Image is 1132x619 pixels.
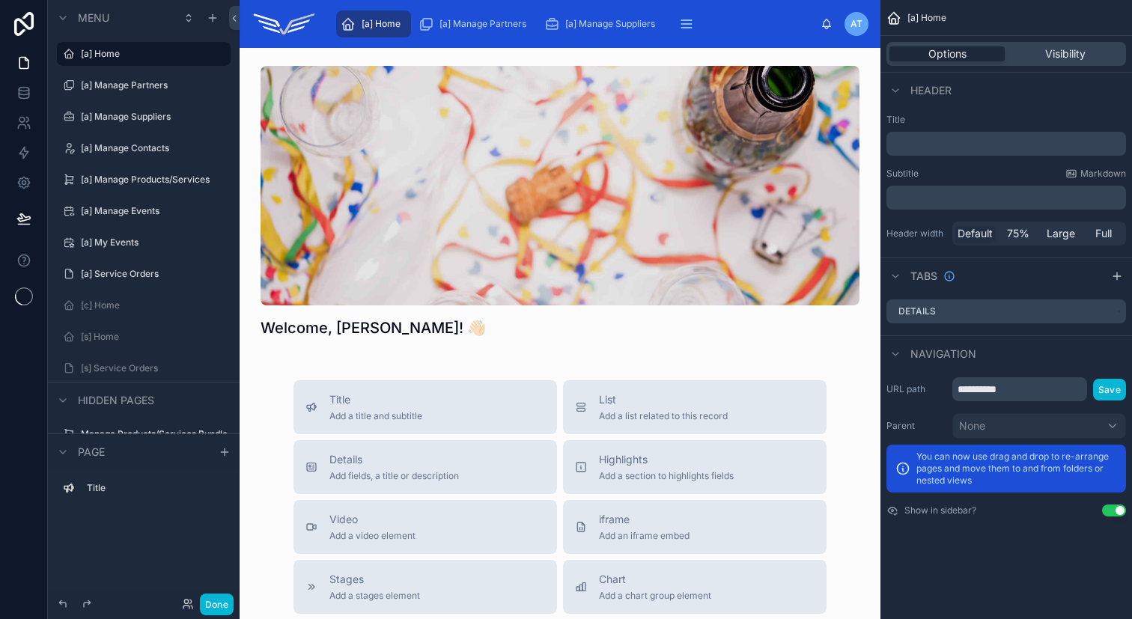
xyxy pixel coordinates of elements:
label: Manage Products/Services Bundle [81,428,228,440]
button: DetailsAdd fields, a title or description [293,440,557,494]
span: Add a list related to this record [599,410,728,422]
span: Add a stages element [329,590,420,602]
span: Title [329,392,422,407]
a: Markdown [1065,168,1126,180]
div: scrollable content [48,469,240,515]
span: Header [910,83,952,98]
span: Add a chart group element [599,590,711,602]
label: [a] Service Orders [81,268,228,280]
span: Chart [599,572,711,587]
span: Add a video element [329,530,416,542]
span: 75% [1007,226,1029,241]
button: None [952,413,1126,439]
span: Markdown [1080,168,1126,180]
span: Menu [78,10,109,25]
span: None [959,418,985,433]
span: Options [928,46,967,61]
button: ListAdd a list related to this record [563,380,827,434]
span: Add an iframe embed [599,530,690,542]
label: Subtitle [886,168,919,180]
label: [s] Home [81,331,228,343]
span: Visibility [1045,46,1086,61]
label: [s] Service Orders [81,362,228,374]
span: Default [958,226,993,241]
span: Navigation [910,347,976,362]
label: [a] Manage Events [81,205,228,217]
button: Done [200,594,234,615]
a: [a] Manage Suppliers [540,10,666,37]
label: URL path [886,383,946,395]
label: Header width [886,228,946,240]
label: [a] My Events [81,237,228,248]
span: List [599,392,728,407]
label: Show in sidebar? [904,504,976,516]
label: [a] Manage Contacts [81,142,228,154]
span: Page [78,445,105,460]
label: [a] Manage Suppliers [81,111,228,123]
span: [a] Manage Partners [439,18,526,30]
button: VideoAdd a video element [293,500,557,554]
button: Save [1093,379,1126,400]
span: Tabs [910,269,937,284]
span: Large [1047,226,1075,241]
label: [c] Home [81,299,228,311]
span: Details [329,452,459,467]
div: scrollable content [329,7,821,40]
label: Details [898,305,936,317]
span: Add a title and subtitle [329,410,422,422]
img: App logo [252,12,317,36]
span: [a] Home [362,18,401,30]
span: Add fields, a title or description [329,470,459,482]
label: Title [87,482,225,494]
button: TitleAdd a title and subtitle [293,380,557,434]
div: scrollable content [886,132,1126,156]
span: Highlights [599,452,734,467]
span: Hidden pages [78,393,154,408]
span: [a] Home [907,12,946,24]
a: [a] Manage Partners [414,10,537,37]
span: Video [329,512,416,527]
a: [a] Home [336,10,411,37]
button: iframeAdd an iframe embed [563,500,827,554]
span: Add a section to highlights fields [599,470,734,482]
label: Title [886,114,1126,126]
label: [a] Manage Partners [81,79,228,91]
button: StagesAdd a stages element [293,560,557,614]
span: AT [850,18,862,30]
button: ChartAdd a chart group element [563,560,827,614]
label: [a] Home [81,48,222,60]
div: scrollable content [886,186,1126,210]
span: [a] Manage Suppliers [565,18,655,30]
button: HighlightsAdd a section to highlights fields [563,440,827,494]
span: iframe [599,512,690,527]
span: Full [1095,226,1112,241]
p: You can now use drag and drop to re-arrange pages and move them to and from folders or nested views [916,451,1117,487]
label: Parent [886,420,946,432]
span: Stages [329,572,420,587]
label: [a] Manage Products/Services [81,174,228,186]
